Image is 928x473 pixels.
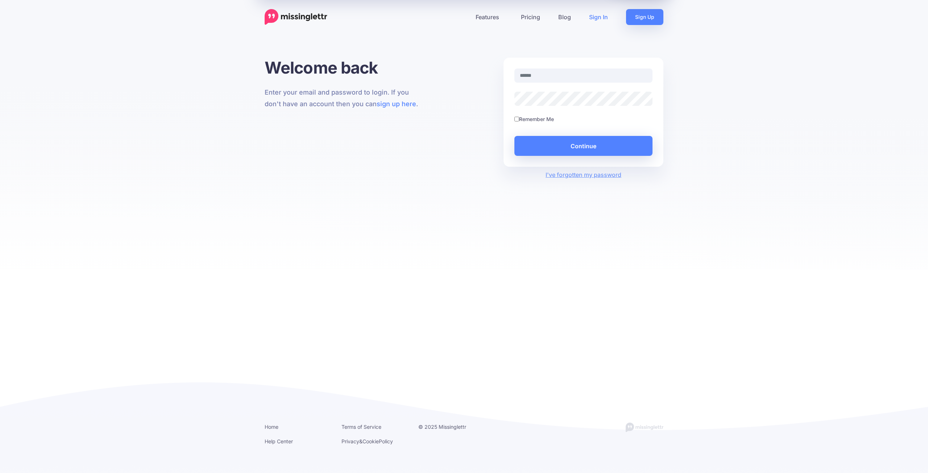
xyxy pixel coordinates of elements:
[265,424,278,430] a: Home
[580,9,617,25] a: Sign In
[626,9,663,25] a: Sign Up
[341,437,407,446] li: & Policy
[377,100,416,108] a: sign up here
[341,438,359,444] a: Privacy
[546,171,621,178] a: I've forgotten my password
[512,9,549,25] a: Pricing
[362,438,379,444] a: Cookie
[265,438,293,444] a: Help Center
[467,9,512,25] a: Features
[265,58,424,78] h1: Welcome back
[265,87,424,110] p: Enter your email and password to login. If you don't have an account then you can .
[549,9,580,25] a: Blog
[519,115,554,123] label: Remember Me
[514,136,652,156] button: Continue
[418,422,484,431] li: © 2025 Missinglettr
[341,424,381,430] a: Terms of Service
